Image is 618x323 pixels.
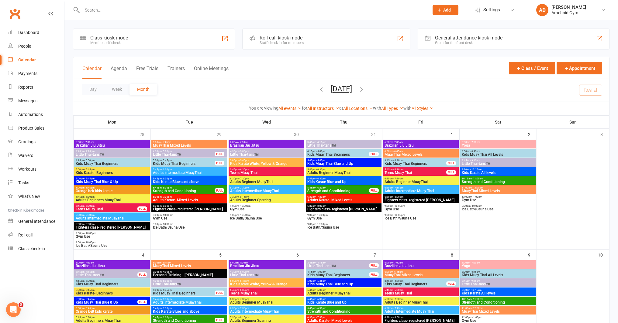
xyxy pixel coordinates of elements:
[384,216,457,220] span: Ice Bath/Sauna Use
[307,214,380,216] span: 9:00pm
[8,53,64,67] a: Calendar
[18,30,39,35] div: Dashboard
[472,195,482,198] span: - 1:00pm
[461,264,535,268] span: Yoga
[136,66,158,79] button: Free Trials
[393,205,405,207] span: - 10:00pm
[443,8,451,12] span: Add
[215,188,224,193] div: FULL
[84,261,94,264] span: - 7:00am
[18,139,36,144] div: Gradings
[162,214,173,216] span: - 10:00pm
[230,216,303,220] span: Ice Bath/Sauna Use
[153,171,226,175] span: Adults Intermediate MuayThai
[230,180,303,184] span: Adults Beginner MuayThai
[384,207,457,211] span: Gym Use
[382,116,460,128] th: Fri
[403,106,412,110] strong: with
[343,106,373,111] a: All Locations
[129,84,157,95] button: Month
[316,223,328,226] span: - 10:00pm
[393,168,403,171] span: - 6:30pm
[153,216,226,220] span: Gym Use
[316,214,328,216] span: - 10:00pm
[85,177,95,180] span: - 5:45pm
[393,261,403,264] span: - 7:00am
[153,153,215,156] span: Little Thai-tans™️
[384,150,457,153] span: 6:00am
[384,159,447,162] span: 3:45pm
[307,261,369,264] span: 3:45pm
[307,205,380,207] span: 6:30pm
[18,194,40,199] div: What's New
[75,159,149,162] span: 4:15pm
[230,195,303,198] span: 7:30pm
[470,150,480,153] span: - 8:45am
[239,168,249,171] span: - 6:30pm
[230,162,303,165] span: Kids Karate White, Yellow & Orange
[384,264,457,268] span: Brazilian Jiu Jitsu
[461,207,535,211] span: Ice Bath/Sauna Use
[153,159,215,162] span: 5:00pm
[509,62,555,74] button: Class / Event
[307,150,369,153] span: 4:15pm
[153,195,226,198] span: 6:30pm
[384,171,447,175] span: Teens Muay Thai
[18,246,45,251] div: Class check-in
[153,189,215,193] span: Strength and Conditioning
[384,186,457,189] span: 6:30pm
[551,5,586,10] div: [PERSON_NAME]
[18,44,31,49] div: People
[151,116,228,128] th: Tue
[307,216,380,220] span: Gym Use
[316,186,326,189] span: - 6:30pm
[461,198,535,202] span: Gym Use
[8,190,64,203] a: What's New
[153,168,226,171] span: 5:45pm
[153,162,215,165] span: Kids Muay Thai Beginners
[19,302,23,307] span: 3
[536,4,548,16] div: AD
[18,219,55,224] div: General attendance
[371,129,382,139] div: 31
[153,186,215,189] span: 5:45pm
[537,116,609,128] th: Sun
[461,186,535,189] span: 11:00am
[393,150,403,153] span: - 6:45am
[75,270,138,273] span: 3:45pm
[104,84,129,95] button: Week
[8,242,64,256] a: Class kiosk mode
[75,144,149,147] span: Brazilian Jiu Jitsu
[153,261,226,264] span: 6:00am
[162,159,172,162] span: - 5:45pm
[316,195,326,198] span: - 7:30pm
[461,162,535,165] span: Little Thai-tans™️
[84,141,94,144] span: - 7:00am
[75,168,149,171] span: 5:00pm
[75,216,149,220] span: Adults Intermediate MuayThai
[74,116,151,128] th: Mon
[461,195,535,198] span: 12:00pm
[75,162,149,165] span: Kids Muay Thai Beginners
[75,244,149,247] span: Ice Bath/Sauna Use
[296,250,305,260] div: 6
[307,159,380,162] span: 5:00pm
[305,116,382,128] th: Thu
[230,168,303,171] span: 5:45pm
[167,66,185,79] button: Trainers
[307,106,339,111] a: All Instructors
[111,66,127,79] button: Agenda
[393,177,403,180] span: - 7:30pm
[239,195,249,198] span: - 8:15pm
[307,207,380,211] span: Fighters class- registered [PERSON_NAME]
[249,106,278,110] strong: You are viewing
[230,186,303,189] span: 6:30pm
[162,168,172,171] span: - 6:30pm
[461,144,535,147] span: Yoga
[461,171,535,175] span: Kids Karate All levels
[6,302,21,317] iframe: Intercom live chat
[316,150,326,153] span: - 5:00pm
[316,261,326,264] span: - 4:15pm
[153,144,226,147] span: MuayThai Mixed Levels
[75,241,149,244] span: 9:00pm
